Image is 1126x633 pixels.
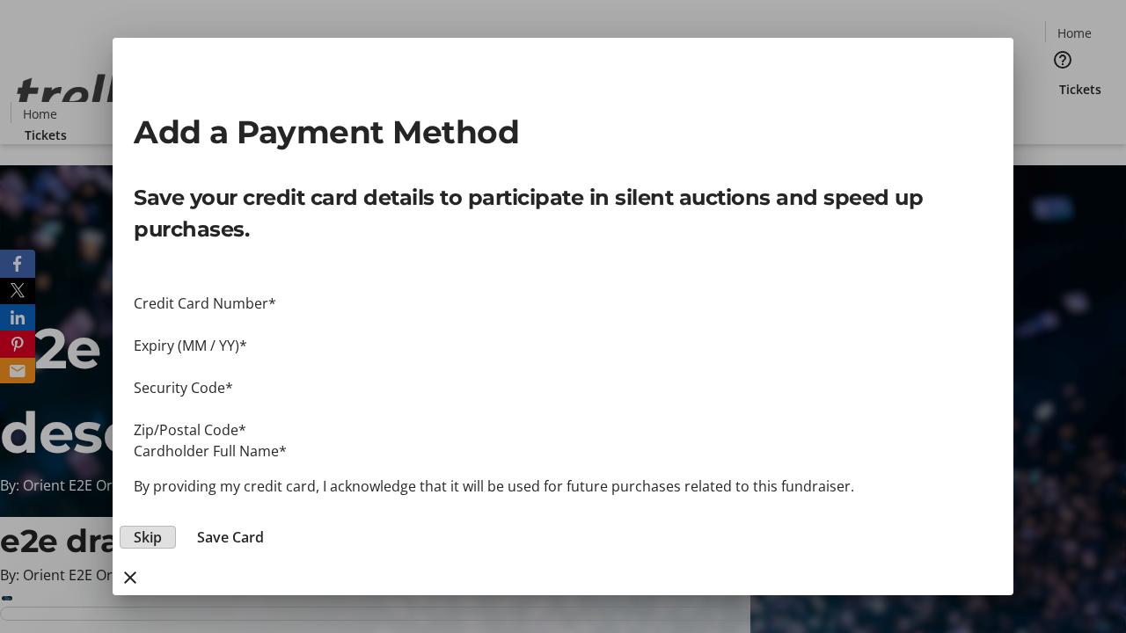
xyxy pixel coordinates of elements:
label: Security Code* [134,378,233,397]
button: close [113,560,148,595]
label: Expiry (MM / YY)* [134,336,247,355]
div: Zip/Postal Code* [134,419,992,440]
span: Save Card [197,527,264,548]
iframe: Secure payment input frame [134,314,992,335]
label: Credit Card Number* [134,294,276,313]
span: Skip [134,527,162,548]
div: Cardholder Full Name* [134,440,992,462]
p: By providing my credit card, I acknowledge that it will be used for future purchases related to t... [134,476,992,497]
iframe: Secure payment input frame [134,398,992,419]
iframe: Secure payment input frame [134,356,992,377]
button: Save Card [183,527,278,548]
button: Skip [120,526,176,549]
h2: Add a Payment Method [134,108,992,156]
p: Save your credit card details to participate in silent auctions and speed up purchases. [134,182,992,245]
